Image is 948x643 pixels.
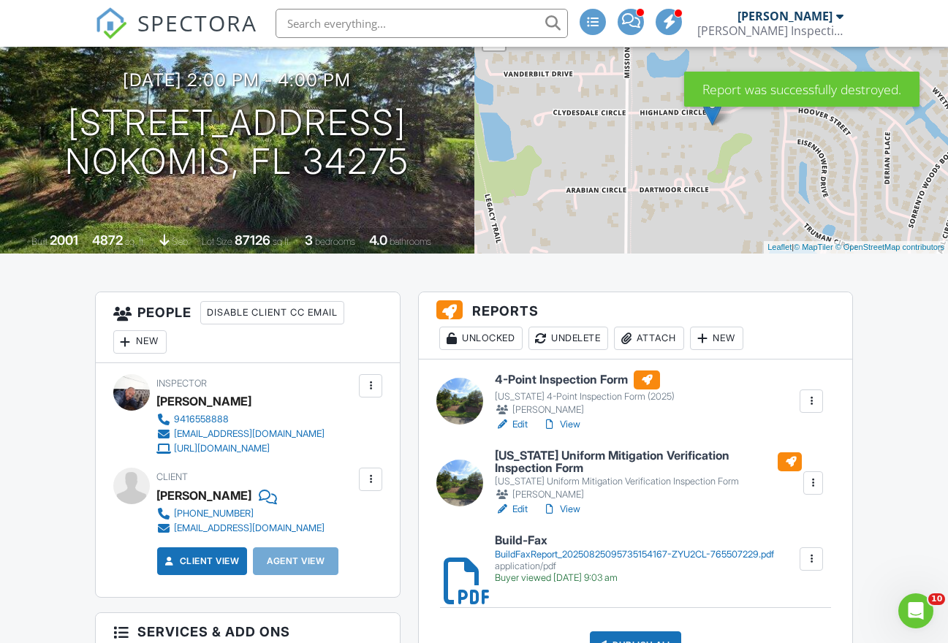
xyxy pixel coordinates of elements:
[495,370,675,389] h6: 4-Point Inspection Form
[690,327,743,350] div: New
[156,390,251,412] div: [PERSON_NAME]
[200,301,344,324] div: Disable Client CC Email
[156,521,325,536] a: [EMAIL_ADDRESS][DOMAIN_NAME]
[794,243,833,251] a: © MapTiler
[495,449,802,503] a: [US_STATE] Uniform Mitigation Verification Inspection Form [US_STATE] Uniform Mitigation Verifica...
[96,292,400,363] h3: People
[614,327,684,350] div: Attach
[174,414,229,425] div: 9416558888
[898,593,933,628] iframe: Intercom live chat
[439,327,523,350] div: Unlocked
[764,241,948,254] div: |
[65,104,409,181] h1: [STREET_ADDRESS] Nokomis, FL 34275
[528,327,608,350] div: Undelete
[495,391,675,403] div: [US_STATE] 4-Point Inspection Form (2025)
[273,236,291,247] span: sq.ft.
[369,232,387,248] div: 4.0
[390,236,431,247] span: bathrooms
[31,236,48,247] span: Built
[123,70,351,90] h3: [DATE] 2:00 pm - 4:00 pm
[172,236,188,247] span: slab
[928,593,945,605] span: 10
[495,549,774,560] div: BuildFaxReport_20250825095735154167-ZYU2CL-765507229.pdf
[156,441,325,456] a: [URL][DOMAIN_NAME]
[542,502,580,517] a: View
[156,427,325,441] a: [EMAIL_ADDRESS][DOMAIN_NAME]
[156,378,207,389] span: Inspector
[767,243,792,251] a: Leaflet
[495,560,774,572] div: application/pdf
[737,9,833,23] div: [PERSON_NAME]
[542,417,580,432] a: View
[495,370,675,417] a: 4-Point Inspection Form [US_STATE] 4-Point Inspection Form (2025) [PERSON_NAME]
[495,487,802,502] div: [PERSON_NAME]
[495,449,802,475] h6: [US_STATE] Uniform Mitigation Verification Inspection Form
[95,7,127,39] img: The Best Home Inspection Software - Spectora
[697,23,843,38] div: Kelting Inspections & Services
[174,508,254,520] div: [PHONE_NUMBER]
[174,428,325,440] div: [EMAIL_ADDRESS][DOMAIN_NAME]
[95,20,257,50] a: SPECTORA
[156,484,251,506] div: [PERSON_NAME]
[684,72,919,107] div: Report was successfully destroyed.
[835,243,944,251] a: © OpenStreetMap contributors
[495,476,802,487] div: [US_STATE] Uniform Mitigation Verification Inspection Form
[495,403,675,417] div: [PERSON_NAME]
[156,471,188,482] span: Client
[92,232,123,248] div: 4872
[50,232,78,248] div: 2001
[174,522,325,534] div: [EMAIL_ADDRESS][DOMAIN_NAME]
[495,502,528,517] a: Edit
[276,9,568,38] input: Search everything...
[137,7,257,38] span: SPECTORA
[162,554,240,568] a: Client View
[202,236,232,247] span: Lot Size
[174,443,270,454] div: [URL][DOMAIN_NAME]
[113,330,167,354] div: New
[235,232,270,248] div: 87126
[419,292,852,359] h3: Reports
[125,236,145,247] span: sq. ft.
[156,506,325,521] a: [PHONE_NUMBER]
[305,232,313,248] div: 3
[495,534,774,547] h6: Build-Fax
[495,572,774,584] div: Buyer viewed [DATE] 9:03 am
[495,417,528,432] a: Edit
[315,236,355,247] span: bedrooms
[495,534,774,583] a: Build-Fax BuildFaxReport_20250825095735154167-ZYU2CL-765507229.pdf application/pdf Buyer viewed [...
[156,412,325,427] a: 9416558888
